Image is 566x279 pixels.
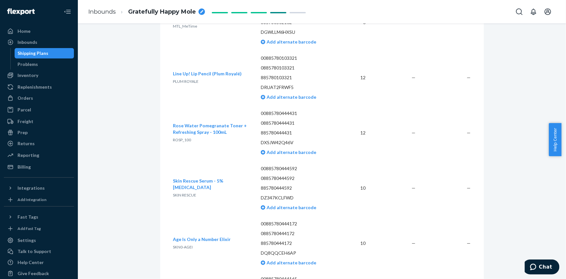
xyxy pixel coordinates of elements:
div: Talk to Support [18,248,51,255]
span: Rose Water Pomegranate Toner + Refreshing Spray - 100mL [173,123,247,135]
div: Settings [18,237,36,244]
div: Add Fast Tag [18,226,41,231]
div: Give Feedback [18,270,49,277]
span: Gratefully Happy Mole [128,8,196,16]
p: DZ347KCLFWD [261,195,333,201]
a: Billing [4,162,74,172]
div: Freight [18,118,33,125]
a: Parcel [4,105,74,115]
p: 00885780103321 [261,55,333,61]
a: Add Fast Tag [4,225,74,233]
span: — [412,240,415,246]
a: Shipping Plans [15,48,74,58]
a: Settings [4,235,74,246]
button: Open notifications [527,5,540,18]
div: Reporting [18,152,39,159]
a: Orders [4,93,74,103]
a: Add alternate barcode [261,39,316,44]
p: DXSJW42Q46V [261,139,333,146]
div: Add Integration [18,197,46,202]
button: Skin Rescue Serum - 5% [MEDICAL_DATA] [173,178,251,191]
button: Line Up! Lip Pencil (Plum Royalé) [173,70,242,77]
span: — [412,75,415,80]
div: Home [18,28,30,34]
p: 885780103321 [261,74,333,81]
a: Inbounds [4,37,74,47]
button: Help Center [549,123,561,156]
span: Add alternate barcode [265,94,316,100]
span: — [412,130,415,135]
p: DQ8QQCEH6AP [261,250,333,256]
p: 0885780444172 [261,230,333,237]
a: Freight [4,116,74,127]
a: Add alternate barcode [261,260,316,265]
a: Returns [4,138,74,149]
a: Add alternate barcode [261,94,316,100]
span: — [467,130,471,135]
button: Integrations [4,183,74,193]
button: Give Feedback [4,268,74,279]
button: Open Search Box [513,5,526,18]
span: — [467,75,471,80]
span: Line Up! Lip Pencil (Plum Royalé) [173,71,242,76]
span: — [412,185,415,191]
div: Fast Tags [18,214,38,220]
p: DGWLLM6HXSU [261,29,333,35]
span: PLUM ROYALE [173,79,199,84]
td: 12 [338,105,371,160]
a: Prep [4,127,74,138]
span: MTL_MeTime [173,24,198,29]
span: SKIN RESCUE [173,193,197,197]
button: Close Navigation [61,5,74,18]
ol: breadcrumbs [83,2,210,21]
span: — [467,185,471,191]
a: Home [4,26,74,36]
p: 00885780444592 [261,165,333,172]
div: Parcel [18,107,31,113]
span: Skin Rescue Serum - 5% [MEDICAL_DATA] [173,178,223,190]
span: SKN0-AGEI [173,245,193,249]
a: Help Center [4,257,74,268]
span: Add alternate barcode [265,260,316,265]
p: 0885780103321 [261,65,333,71]
a: Inbounds [88,8,116,15]
button: Talk to Support [4,246,74,257]
div: Inbounds [18,39,37,45]
button: Rose Water Pomegranate Toner + Refreshing Spray - 100mL [173,122,251,135]
span: — [467,240,471,246]
button: Age Is Only a Number Elixir [173,236,231,243]
div: Replenishments [18,84,52,90]
p: 885780444592 [261,185,333,191]
span: Add alternate barcode [265,205,316,210]
div: Integrations [18,185,45,191]
a: Problems [15,59,74,70]
div: Prep [18,129,28,136]
div: Shipping Plans [18,50,49,57]
button: Open account menu [541,5,554,18]
span: ROSP_100 [173,137,191,142]
a: Add Integration [4,196,74,204]
div: Billing [18,164,31,170]
p: DRUAT2FRWF5 [261,84,333,91]
div: Returns [18,140,35,147]
td: 10 [338,216,371,271]
a: Add alternate barcode [261,205,316,210]
span: Add alternate barcode [265,149,316,155]
a: Inventory [4,70,74,81]
span: Add alternate barcode [265,39,316,44]
td: 10 [338,160,371,216]
div: Help Center [18,259,44,266]
p: 00885780444431 [261,110,333,117]
p: 885780444431 [261,130,333,136]
a: Replenishments [4,82,74,92]
button: Fast Tags [4,212,74,222]
p: 885780444172 [261,240,333,247]
td: 12 [338,50,371,105]
p: 00885780444172 [261,221,333,227]
a: Reporting [4,150,74,160]
img: Flexport logo [7,8,35,15]
div: Problems [18,61,38,68]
